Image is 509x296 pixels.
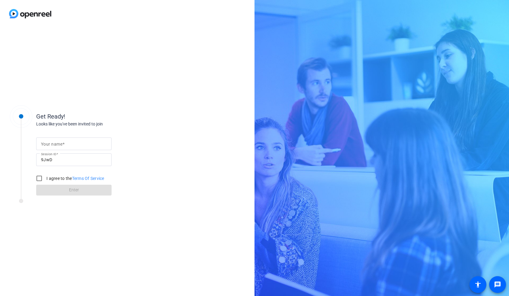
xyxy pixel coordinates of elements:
[72,176,104,181] a: Terms Of Service
[36,112,157,121] div: Get Ready!
[36,121,157,127] div: Looks like you've been invited to join
[41,142,62,146] mat-label: Your name
[41,152,56,156] mat-label: Session ID
[45,175,104,181] label: I agree to the
[494,281,501,288] mat-icon: message
[474,281,482,288] mat-icon: accessibility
